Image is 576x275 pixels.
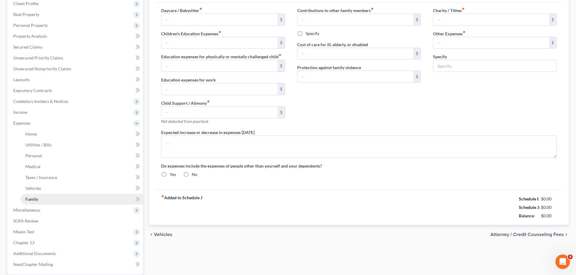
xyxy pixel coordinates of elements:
span: Home [25,131,37,136]
i: chevron_right [564,232,569,237]
span: Property Analysis [13,34,47,39]
i: fiber_manual_record [371,7,374,10]
i: fiber_manual_record [218,30,221,34]
a: Executory Contracts [8,85,143,96]
input: -- [298,14,413,25]
div: $ [278,37,285,49]
label: Protection against family violence [297,64,361,71]
span: Unsecured Nonpriority Claims [13,66,71,71]
span: Personal Property [13,23,48,28]
i: fiber_manual_record [161,195,164,198]
span: Codebtors Insiders & Notices [13,99,68,104]
div: $0.00 [541,213,557,219]
label: Specify [306,30,319,37]
a: Property Analysis [8,31,143,42]
strong: Schedule J: [519,205,540,210]
label: Charity / Tithes [433,7,465,14]
span: Personal [25,153,42,158]
a: Vehicles [21,183,143,194]
span: Taxes / Insurance [25,175,57,180]
span: Means Test [13,229,34,234]
span: Client Profile [13,1,38,6]
strong: Schedule I: [519,196,539,201]
span: Vehicles [25,186,41,191]
div: $ [413,14,421,25]
label: Do expenses include the expenses of people other than yourself and your dependents? [161,163,557,169]
span: 4 [568,254,573,259]
a: Personal [21,150,143,161]
a: Taxes / Insurance [21,172,143,183]
i: fiber_manual_record [463,30,466,34]
label: Expected increase or decrease in expenses [DATE] [161,129,255,136]
div: $ [549,37,556,49]
i: chevron_left [149,232,154,237]
iframe: Intercom live chat [555,254,570,269]
input: -- [433,14,549,25]
span: Executory Contracts [13,88,52,93]
span: Additional Documents [13,251,56,256]
a: Home [21,129,143,139]
input: -- [161,60,277,72]
strong: Added to Schedule J [161,195,202,220]
span: Real Property [13,12,39,17]
i: fiber_manual_record [207,100,210,103]
div: $ [413,71,421,82]
a: Unsecured Priority Claims [8,53,143,63]
span: Not deducted from paycheck [161,119,208,124]
span: NextChapter Mailing [13,262,53,267]
label: Other Expenses [433,30,466,37]
input: -- [298,71,413,82]
div: $ [278,14,285,25]
input: -- [161,83,277,95]
span: Income [13,110,27,115]
label: Daycare / Babysitter [161,7,202,14]
div: $0.00 [541,204,557,210]
a: SOFA Review [8,216,143,226]
label: Yes [170,171,176,177]
label: Child Support / Alimony [161,100,210,106]
input: Specify... [433,60,556,72]
div: $ [413,48,421,59]
div: $0.00 [541,196,557,202]
label: Education expenses for physically or mentally challenged child [161,53,281,60]
div: $ [278,107,285,118]
div: $ [278,83,285,95]
button: Attorney / Credit Counseling Fees chevron_right [490,232,569,237]
div: $ [549,14,556,25]
span: Secured Claims [13,44,42,50]
i: fiber_manual_record [278,53,281,56]
input: -- [433,37,549,49]
i: fiber_manual_record [462,7,465,10]
a: Medical [21,161,143,172]
a: Family [21,194,143,205]
input: -- [161,37,277,49]
i: fiber_manual_record [199,7,202,10]
span: Lawsuits [13,77,30,82]
label: Contributions to other family members [297,7,374,14]
span: Chapter 13 [13,240,34,245]
input: -- [298,48,413,59]
button: chevron_left Vehicles [149,232,172,237]
label: No [192,171,197,177]
span: Family [25,197,38,202]
input: -- [161,14,277,25]
label: Children's Education Expenses [161,30,221,37]
label: Cost of care for ill, elderly, or disabled [297,41,368,48]
span: Medical [25,164,41,169]
span: Expenses [13,120,31,126]
span: Miscellaneous [13,207,40,213]
a: Unsecured Nonpriority Claims [8,63,143,74]
input: -- [161,107,277,118]
strong: Balance: [519,213,535,218]
span: Attorney / Credit Counseling Fees [490,232,564,237]
span: Vehicles [154,232,172,237]
label: Education expenses for work [161,77,216,83]
div: $ [278,60,285,72]
a: Lawsuits [8,74,143,85]
span: Utilities / Bills [25,142,52,147]
a: NextChapter Mailing [8,259,143,270]
span: SOFA Review [13,218,38,223]
a: Secured Claims [8,42,143,53]
a: Utilities / Bills [21,139,143,150]
label: Specify [433,53,447,60]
